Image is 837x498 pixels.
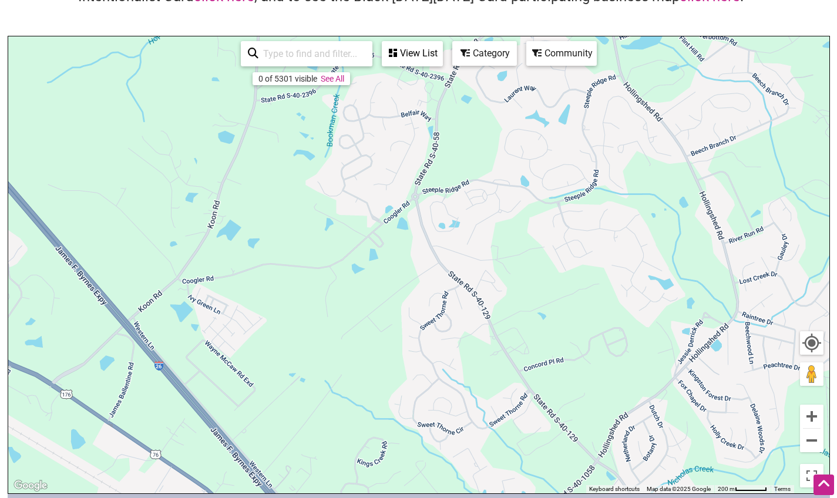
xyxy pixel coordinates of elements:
button: Zoom in [800,405,823,428]
span: Map data ©2025 Google [647,486,711,492]
div: Filter by Community [526,41,597,66]
a: Terms [774,486,791,492]
div: Category [453,42,516,65]
button: Map Scale: 200 m per 51 pixels [714,485,771,493]
div: Community [527,42,596,65]
button: Toggle fullscreen view [799,464,823,487]
button: Drag Pegman onto the map to open Street View [800,362,823,386]
div: View List [383,42,442,65]
input: Type to find and filter... [258,42,365,65]
button: Keyboard shortcuts [589,485,640,493]
div: Scroll Back to Top [814,475,834,495]
div: 0 of 5301 visible [258,74,317,83]
a: See All [321,74,344,83]
div: Type to search and filter [241,41,372,66]
a: Open this area in Google Maps (opens a new window) [11,478,50,493]
button: Your Location [800,331,823,355]
img: Google [11,478,50,493]
button: Zoom out [800,429,823,452]
div: See a list of the visible businesses [382,41,443,66]
span: 200 m [718,486,735,492]
div: Filter by category [452,41,517,66]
